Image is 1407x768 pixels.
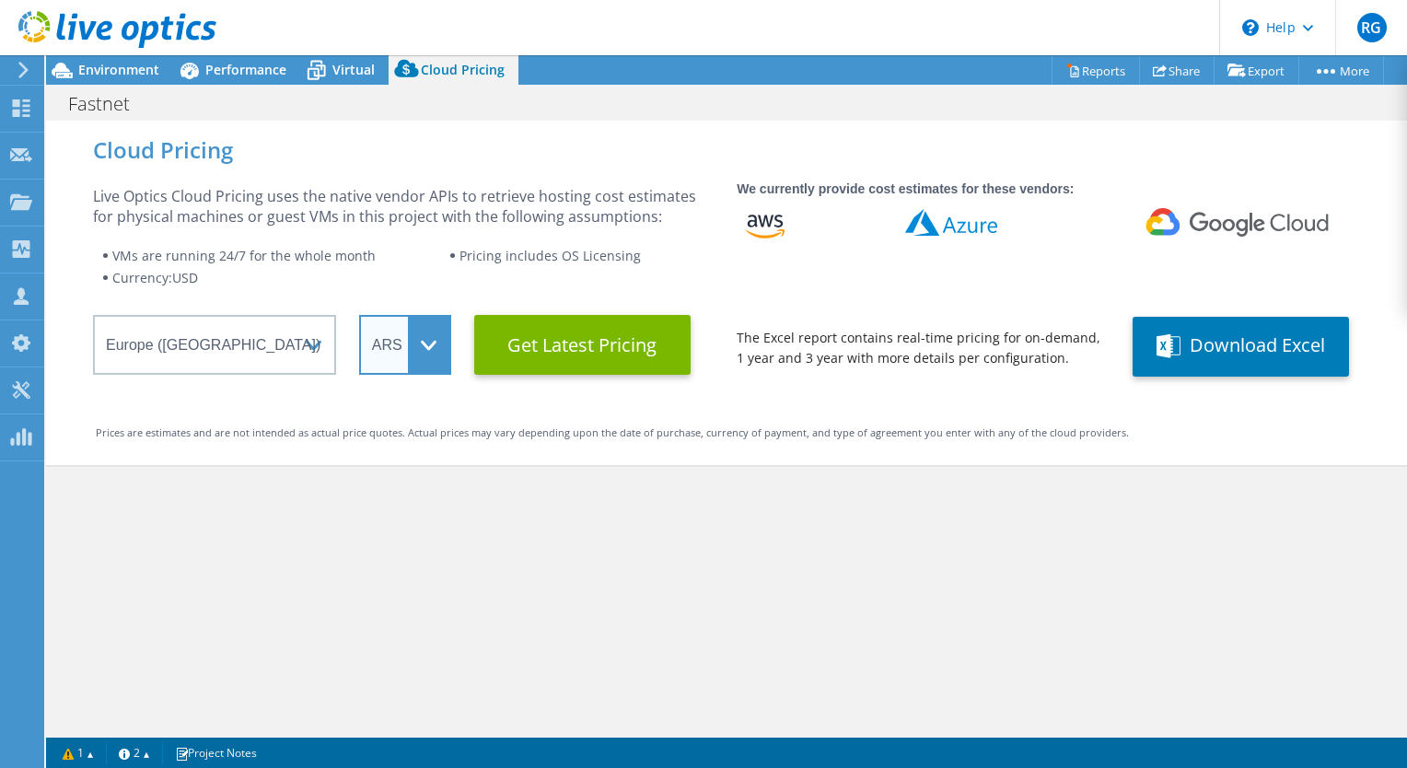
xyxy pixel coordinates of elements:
[205,61,286,78] span: Performance
[60,94,158,114] h1: Fastnet
[474,315,691,375] button: Get Latest Pricing
[1298,56,1384,85] a: More
[50,741,107,764] a: 1
[1139,56,1215,85] a: Share
[1357,13,1387,42] span: RG
[93,140,1360,160] div: Cloud Pricing
[459,247,641,264] span: Pricing includes OS Licensing
[1242,19,1259,36] svg: \n
[93,186,714,227] div: Live Optics Cloud Pricing uses the native vendor APIs to retrieve hosting cost estimates for phys...
[78,61,159,78] span: Environment
[106,741,163,764] a: 2
[737,181,1074,196] strong: We currently provide cost estimates for these vendors:
[737,328,1110,368] div: The Excel report contains real-time pricing for on-demand, 1 year and 3 year with more details pe...
[421,61,505,78] span: Cloud Pricing
[162,741,270,764] a: Project Notes
[96,423,1357,443] div: Prices are estimates and are not intended as actual price quotes. Actual prices may vary dependin...
[112,269,198,286] span: Currency: USD
[1052,56,1140,85] a: Reports
[1133,317,1349,377] button: Download Excel
[112,247,376,264] span: VMs are running 24/7 for the whole month
[332,61,375,78] span: Virtual
[1214,56,1299,85] a: Export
